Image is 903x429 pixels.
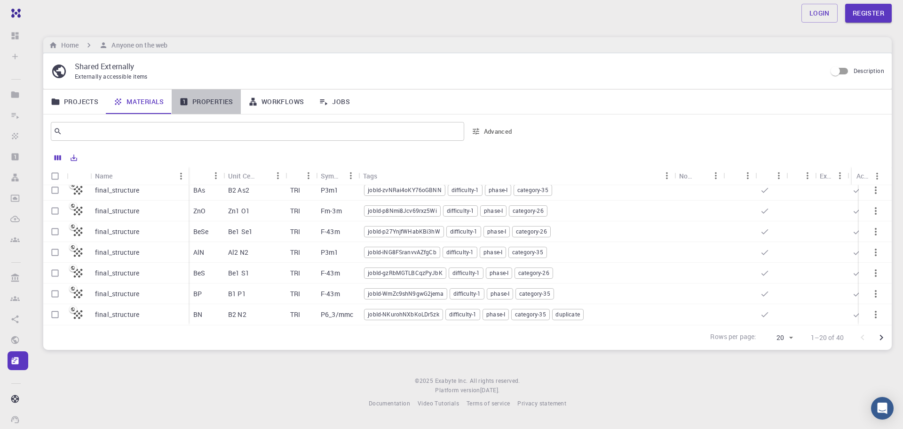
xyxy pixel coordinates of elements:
[321,167,343,185] div: Symmetry
[113,169,128,184] button: Sort
[208,168,223,183] button: Menu
[710,332,756,343] p: Rows per page:
[800,168,815,183] button: Menu
[311,89,357,114] a: Jobs
[223,167,285,185] div: Unit Cell Formula
[820,167,832,185] div: Ext+lnk
[95,248,139,257] p: final_structure
[290,186,300,195] p: TRI
[552,310,583,318] span: duplicate
[193,289,202,299] p: BP
[321,310,353,319] p: P6_3/mmc
[832,168,848,183] button: Menu
[228,186,249,195] p: B2 As2
[467,399,510,407] span: Terms of service
[480,248,506,256] span: phase-I
[435,376,468,386] a: Exabyte Inc.
[47,40,169,50] nav: breadcrumb
[485,186,511,194] span: phase-I
[343,168,358,183] button: Menu
[363,167,378,185] div: Tags
[193,206,206,216] p: ZnO
[435,386,480,395] span: Platform version
[290,310,300,319] p: TRI
[509,248,547,256] span: category-35
[193,310,202,319] p: BN
[95,268,139,278] p: final_structure
[364,227,443,235] span: jobId-p27YnjfWHabKBi3hW
[66,150,82,165] button: Export
[659,168,674,183] button: Menu
[468,124,517,139] button: Advanced
[106,89,172,114] a: Materials
[321,248,339,257] p: P3m1
[43,89,106,114] a: Projects
[369,399,410,407] span: Documentation
[321,227,340,236] p: F-43m
[378,168,393,183] button: Sort
[364,290,446,298] span: jobId-WmZc9shN9gwG2jema
[418,399,459,407] span: Video Tutorials
[50,150,66,165] button: Columns
[446,310,480,318] span: difficulty-1
[517,399,566,408] a: Privacy statement
[228,227,253,236] p: Be1 Se1
[815,167,848,185] div: Ext+lnk
[870,169,885,184] button: Menu
[189,167,223,185] div: Formula
[228,268,249,278] p: Be1 S1
[364,248,439,256] span: jobId-iNG8FSranvvAZfgCb
[95,167,113,185] div: Name
[75,61,819,72] p: Shared Externally
[358,167,674,185] div: Tags
[290,227,300,236] p: TRI
[172,89,241,114] a: Properties
[301,168,316,183] button: Menu
[418,399,459,408] a: Video Tutorials
[516,290,554,298] span: category-35
[8,8,21,18] img: logo
[290,206,300,216] p: TRI
[728,168,743,183] button: Sort
[95,227,139,236] p: final_structure
[193,186,205,195] p: BAs
[486,269,512,277] span: phase-I
[447,227,481,235] span: difficulty-1
[467,399,510,408] a: Terms of service
[515,269,553,277] span: category-26
[95,289,139,299] p: final_structure
[95,186,139,195] p: final_structure
[450,290,484,298] span: difficulty-1
[693,168,708,183] button: Sort
[801,4,838,23] a: Login
[449,269,483,277] span: difficulty-1
[241,89,312,114] a: Workflows
[679,167,693,185] div: Non-periodic
[512,310,549,318] span: category-35
[321,268,340,278] p: F-43m
[290,168,305,183] button: Sort
[321,289,340,299] p: F-43m
[228,248,248,257] p: Al2 N2
[415,376,435,386] span: © 2025
[290,289,300,299] p: TRI
[755,167,786,185] div: Shared
[470,376,520,386] span: All rights reserved.
[75,73,148,80] span: Externally accessible items
[481,207,506,215] span: phase-I
[228,289,246,299] p: B1 P1
[740,168,755,183] button: Menu
[67,167,90,185] div: Icon
[856,167,870,185] div: Actions
[487,290,513,298] span: phase-I
[674,167,723,185] div: Non-periodic
[228,310,246,319] p: B2 N2
[364,186,444,194] span: jobId-zvNRai4oKY76oGBNN
[321,186,339,195] p: P3m1
[270,168,285,183] button: Menu
[708,168,723,183] button: Menu
[193,248,204,257] p: AlN
[228,206,250,216] p: Zn1 O1
[95,310,139,319] p: final_structure
[871,397,894,420] div: Open Intercom Messenger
